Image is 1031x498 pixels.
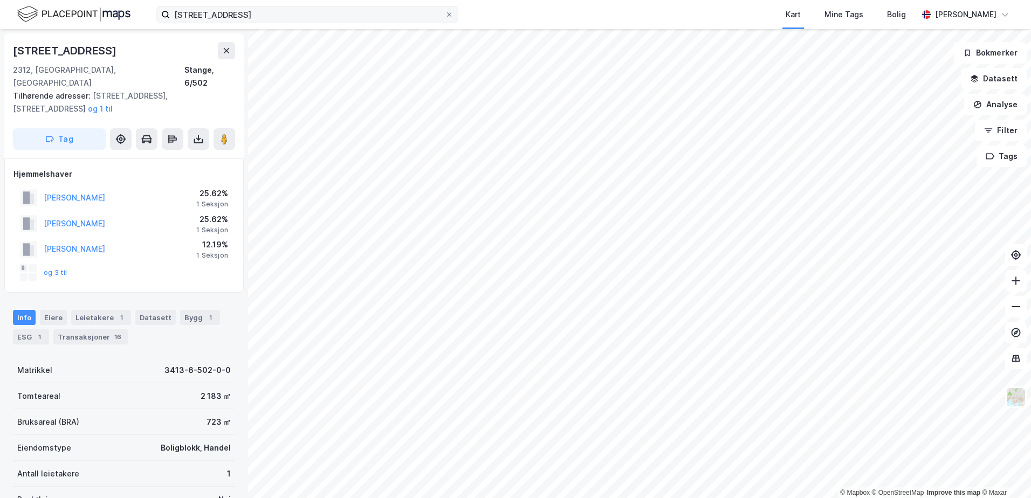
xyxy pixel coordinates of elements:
div: 25.62% [196,213,228,226]
div: 2312, [GEOGRAPHIC_DATA], [GEOGRAPHIC_DATA] [13,64,184,89]
span: Tilhørende adresser: [13,91,93,100]
div: Eiere [40,310,67,325]
button: Datasett [961,68,1027,89]
div: Eiendomstype [17,441,71,454]
div: 1 [227,467,231,480]
a: Mapbox [840,489,870,496]
div: Tomteareal [17,390,60,403]
div: Boligblokk, Handel [161,441,231,454]
div: Mine Tags [824,8,863,21]
div: Kontrollprogram for chat [977,446,1031,498]
div: Hjemmelshaver [13,168,235,181]
div: 16 [112,331,123,342]
div: 1 [116,312,127,323]
div: Transaksjoner [53,329,128,344]
button: Filter [975,120,1027,141]
a: OpenStreetMap [872,489,924,496]
iframe: Chat Widget [977,446,1031,498]
div: Kart [786,8,801,21]
div: Bruksareal (BRA) [17,416,79,428]
div: 1 [205,312,216,323]
div: 3413-6-502-0-0 [164,364,231,377]
button: Analyse [964,94,1027,115]
a: Improve this map [927,489,980,496]
div: Info [13,310,36,325]
button: Tag [13,128,106,150]
div: Stange, 6/502 [184,64,235,89]
div: [PERSON_NAME] [935,8,996,21]
input: Søk på adresse, matrikkel, gårdeiere, leietakere eller personer [170,6,445,23]
img: Z [1006,387,1026,407]
div: 25.62% [196,187,228,200]
button: Bokmerker [954,42,1027,64]
button: Tags [977,146,1027,167]
div: Antall leietakere [17,467,79,480]
img: logo.f888ab2527a4732fd821a326f86c7f29.svg [17,5,130,24]
div: 1 Seksjon [196,226,228,234]
div: [STREET_ADDRESS] [13,42,119,59]
div: Matrikkel [17,364,52,377]
div: Leietakere [71,310,131,325]
div: ESG [13,329,49,344]
div: Bolig [887,8,906,21]
div: 1 [34,331,45,342]
div: 1 Seksjon [196,251,228,260]
div: [STREET_ADDRESS], [STREET_ADDRESS] [13,89,226,115]
div: 1 Seksjon [196,200,228,209]
div: 12.19% [196,238,228,251]
div: 2 183 ㎡ [201,390,231,403]
div: Bygg [180,310,220,325]
div: Datasett [135,310,176,325]
div: 723 ㎡ [207,416,231,428]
